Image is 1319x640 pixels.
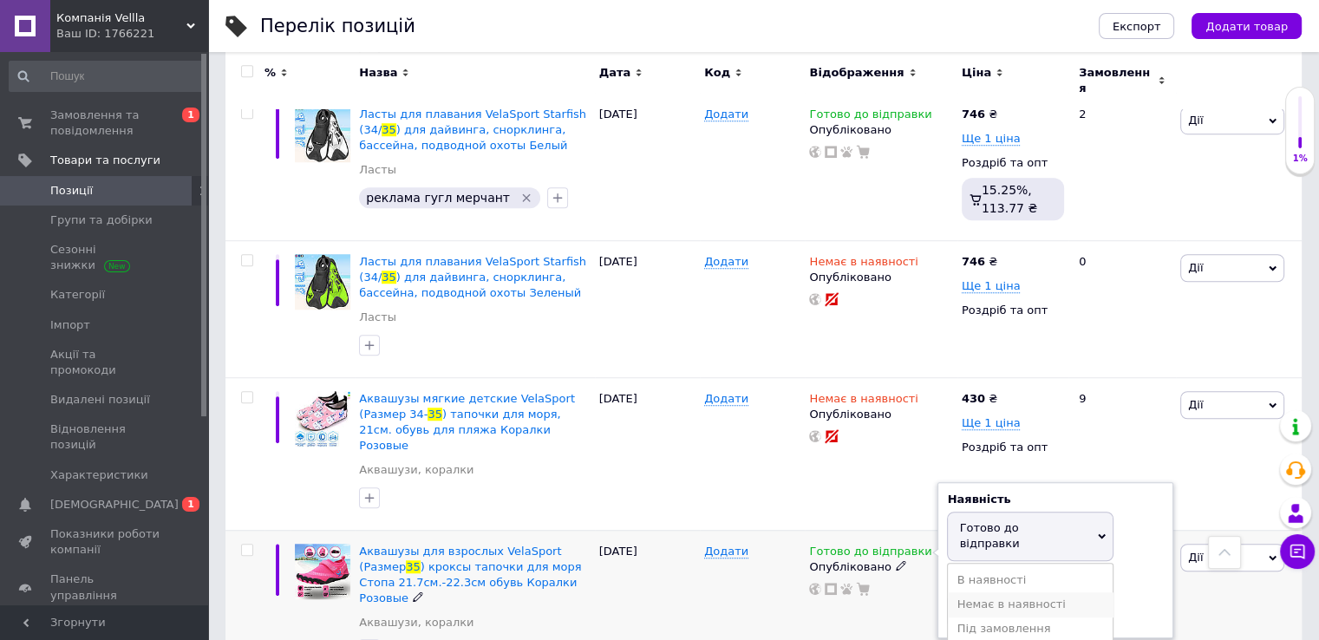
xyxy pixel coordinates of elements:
[1068,240,1176,377] div: 0
[359,255,586,284] span: Ласты для плавания VelaSport Starfish (34/
[962,440,1064,455] div: Роздріб та опт
[948,592,1113,617] li: Немає в наявності
[359,615,473,630] a: Аквашузи, коралки
[359,310,396,325] a: Ласты
[809,255,917,273] span: Немає в наявності
[359,392,575,453] a: Аквашузы мягкие детские VelaSport (Размер 34-35) тапочки для моря, 21см. обувь для пляжа Коралки ...
[962,65,991,81] span: Ціна
[359,255,586,299] a: Ласты для плавания VelaSport Starfish (34/35) для дайвинга, снорклинга, бассейна, подводной охоты...
[50,183,93,199] span: Позиції
[809,108,931,126] span: Готово до відправки
[962,155,1064,171] div: Роздріб та опт
[50,347,160,378] span: Акції та промокоди
[359,65,397,81] span: Назва
[809,559,952,575] div: Опубліковано
[50,526,160,558] span: Показники роботи компанії
[359,108,586,152] a: Ласты для плавания VelaSport Starfish (34/35) для дайвинга, снорклинга, бассейна, подводной охоты...
[704,545,748,558] span: Додати
[50,497,179,513] span: [DEMOGRAPHIC_DATA]
[359,545,561,573] span: Аквашузы для взрослых VelaSport (Размер
[704,255,748,269] span: Додати
[962,391,997,407] div: ₴
[809,65,904,81] span: Відображення
[264,65,276,81] span: %
[295,391,350,447] img: Аквашузы мягкие детские VelaSport (Размер 34-35) тапочки для моря, 21см. обувь для пляжа Коралки ...
[962,132,1021,146] span: Ще 1 ціна
[50,108,160,139] span: Замовлення та повідомлення
[962,107,997,122] div: ₴
[962,416,1021,430] span: Ще 1 ціна
[50,212,153,228] span: Групи та добірки
[595,240,700,377] div: [DATE]
[1188,398,1203,411] span: Дії
[809,270,952,285] div: Опубліковано
[359,408,560,452] span: ) тапочки для моря, 21см. обувь для пляжа Коралки Розовые
[1079,65,1153,96] span: Замовлення
[260,17,415,36] div: Перелік позицій
[962,303,1064,318] div: Роздріб та опт
[1099,13,1175,39] button: Експорт
[56,10,186,26] span: Компанія Vellla
[1188,261,1203,274] span: Дії
[962,108,985,121] b: 746
[959,521,1019,550] span: Готово до відправки
[50,467,148,483] span: Характеристики
[359,123,567,152] span: ) для дайвинга, снорклинга, бассейна, подводной охоты Белый
[359,462,473,478] a: Аквашузи, коралки
[50,153,160,168] span: Товари та послуги
[704,108,748,121] span: Додати
[359,560,581,604] span: ) кроксы тапочки для моря Стопа 21.7см.-22.3см обувь Коралки Розовые
[359,271,581,299] span: ) для дайвинга, снорклинга, бассейна, подводной охоты Зеленый
[962,279,1021,293] span: Ще 1 ціна
[382,123,396,136] span: 35
[295,107,350,162] img: Ласты для плавания VelaSport Starfish (34/35) для дайвинга, снорклинга, бассейна, подводной охоты...
[50,242,160,273] span: Сезонні знижки
[1280,534,1315,569] button: Чат з покупцем
[359,162,396,178] a: Ласты
[599,65,631,81] span: Дата
[809,122,952,138] div: Опубліковано
[1068,377,1176,530] div: 9
[704,65,730,81] span: Код
[1286,153,1314,165] div: 1%
[359,545,581,605] a: Аквашузы для взрослых VelaSport (Размер35) кроксы тапочки для моря Стопа 21.7см.-22.3см обувь Кор...
[809,545,931,563] span: Готово до відправки
[9,61,205,92] input: Пошук
[50,317,90,333] span: Імпорт
[50,392,150,408] span: Видалені позиції
[295,254,350,310] img: Ласты для плавания VelaSport Starfish (34/35) для дайвинга, снорклинга, бассейна, подводной охоты...
[704,392,748,406] span: Додати
[1188,114,1203,127] span: Дії
[962,392,985,405] b: 430
[982,183,1037,214] span: 15.25%, 113.77 ₴
[947,492,1164,507] div: Наявність
[428,408,442,421] span: 35
[382,271,396,284] span: 35
[366,191,510,205] span: реклама гугл мерчант
[182,497,199,512] span: 1
[50,571,160,603] span: Панель управління
[182,108,199,122] span: 1
[295,544,350,599] img: Аквашузы для взрослых VelaSport (Размер 35) кроксы тапочки для моря Стопа 21.7см.-22.3см обувь Ко...
[962,255,985,268] b: 746
[56,26,208,42] div: Ваш ID: 1766221
[962,254,997,270] div: ₴
[1113,20,1161,33] span: Експорт
[50,421,160,453] span: Відновлення позицій
[1188,551,1203,564] span: Дії
[1205,20,1288,33] span: Додати товар
[595,93,700,240] div: [DATE]
[809,407,952,422] div: Опубліковано
[595,377,700,530] div: [DATE]
[1192,13,1302,39] button: Додати товар
[1068,93,1176,240] div: 2
[359,392,575,421] span: Аквашузы мягкие детские VelaSport (Размер 34-
[406,560,421,573] span: 35
[948,568,1113,592] li: В наявності
[50,287,105,303] span: Категорії
[519,191,533,205] svg: Видалити мітку
[809,392,917,410] span: Немає в наявності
